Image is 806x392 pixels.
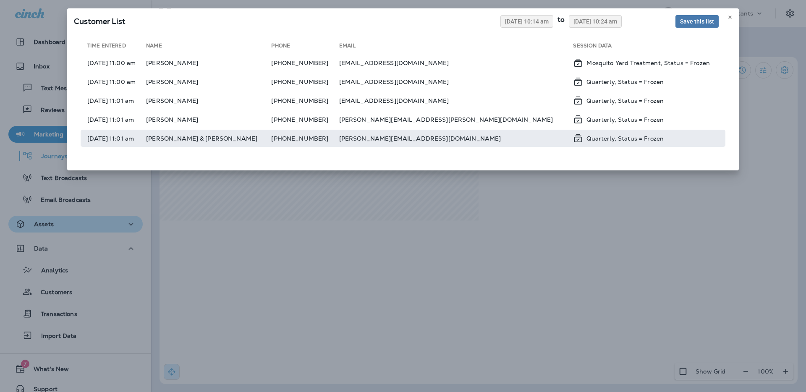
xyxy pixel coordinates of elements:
[573,114,719,125] div: Subscription
[146,42,271,52] th: Name
[339,73,573,90] td: [EMAIL_ADDRESS][DOMAIN_NAME]
[271,73,339,90] td: [PHONE_NUMBER]
[81,54,146,71] td: [DATE] 11:00 am
[586,97,664,104] p: Quarterly, Status = Frozen
[573,42,725,52] th: Session Data
[339,54,573,71] td: [EMAIL_ADDRESS][DOMAIN_NAME]
[146,111,271,128] td: [PERSON_NAME]
[586,116,664,123] p: Quarterly, Status = Frozen
[271,130,339,147] td: [PHONE_NUMBER]
[339,92,573,109] td: [EMAIL_ADDRESS][DOMAIN_NAME]
[146,54,271,71] td: [PERSON_NAME]
[675,15,719,28] button: Save this list
[81,92,146,109] td: [DATE] 11:01 am
[81,111,146,128] td: [DATE] 11:01 am
[146,73,271,90] td: [PERSON_NAME]
[573,133,719,144] div: Subscription
[573,95,719,106] div: Subscription
[146,92,271,109] td: [PERSON_NAME]
[81,73,146,90] td: [DATE] 11:00 am
[271,54,339,71] td: [PHONE_NUMBER]
[271,42,339,52] th: Phone
[339,42,573,52] th: Email
[271,92,339,109] td: [PHONE_NUMBER]
[74,16,125,26] span: SQL
[339,130,573,147] td: [PERSON_NAME][EMAIL_ADDRESS][DOMAIN_NAME]
[500,15,553,28] button: [DATE] 10:14 am
[586,135,664,142] p: Quarterly, Status = Frozen
[505,18,549,24] span: [DATE] 10:14 am
[573,18,617,24] span: [DATE] 10:24 am
[81,42,146,52] th: Time Entered
[586,60,710,66] p: Mosquito Yard Treatment, Status = Frozen
[586,78,664,85] p: Quarterly, Status = Frozen
[680,18,714,24] span: Save this list
[339,111,573,128] td: [PERSON_NAME][EMAIL_ADDRESS][PERSON_NAME][DOMAIN_NAME]
[553,15,569,28] div: to
[573,76,719,87] div: Subscription
[573,57,719,68] div: Subscription
[271,111,339,128] td: [PHONE_NUMBER]
[569,15,622,28] button: [DATE] 10:24 am
[81,130,146,147] td: [DATE] 11:01 am
[146,130,271,147] td: [PERSON_NAME] & [PERSON_NAME]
